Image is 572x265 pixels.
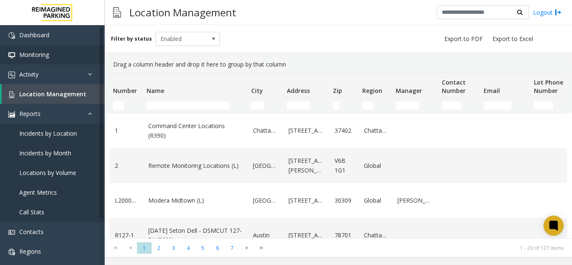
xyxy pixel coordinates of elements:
[115,161,138,170] a: 2
[115,126,138,135] a: 1
[442,101,461,110] input: Contact Number Filter
[287,101,310,110] input: Address Filter
[147,101,229,110] input: Name Filter
[335,196,354,205] a: 30309
[8,249,15,255] img: 'icon'
[148,226,243,245] a: [DATE] Seton Dell - DSMCUT 127-51 (R390)
[19,208,44,216] span: Call Stats
[251,87,263,95] span: City
[181,242,196,254] span: Page 4
[8,91,15,98] img: 'icon'
[156,32,207,46] span: Enabled
[19,129,77,137] span: Incidents by Location
[392,98,438,113] td: Manager Filter
[143,98,248,113] td: Name Filter
[148,121,243,140] a: Command Center Locations (R390)
[362,101,373,110] input: Region Filter
[8,52,15,59] img: 'icon'
[113,101,124,110] input: Number Filter
[137,242,152,254] span: Page 1
[274,244,564,252] kendo-pager-info: 1 - 20 of 127 items
[333,101,340,110] input: Zip Filter
[364,161,387,170] a: Global
[283,98,330,113] td: Address Filter
[364,231,387,240] a: Chattanooga
[533,8,562,17] a: Logout
[253,231,278,240] a: Austin
[396,101,419,110] input: Manager Filter
[148,161,243,170] a: Remote Monitoring Locations (L)
[489,33,536,45] button: Export to Excel
[8,32,15,39] img: 'icon'
[152,242,166,254] span: Page 2
[335,156,354,175] a: V6B 1G1
[19,51,49,59] span: Monitoring
[8,111,15,118] img: 'icon'
[484,101,511,110] input: Email Filter
[19,149,71,157] span: Incidents by Month
[333,87,342,95] span: Zip
[484,87,500,95] span: Email
[555,8,562,17] img: logout
[111,35,152,43] label: Filter by status
[113,2,121,23] img: pageIcon
[19,31,49,39] span: Dashboard
[253,126,278,135] a: Chattanooga
[110,57,567,72] div: Drag a column header and drop it here to group by that column
[480,98,531,113] td: Email Filter
[115,196,138,205] a: L20000500
[125,2,240,23] h3: Location Management
[534,101,553,110] input: Lot Phone Number Filter
[287,87,310,95] span: Address
[147,87,164,95] span: Name
[19,247,41,255] span: Regions
[330,98,359,113] td: Zip Filter
[8,229,15,236] img: 'icon'
[289,196,325,205] a: [STREET_ADDRESS]
[364,126,387,135] a: Chattanooga
[115,231,138,240] a: R127-1
[364,196,387,205] a: Global
[396,87,422,95] span: Manager
[438,98,480,113] td: Contact Number Filter
[105,72,572,238] div: Data table
[289,156,325,175] a: [STREET_ADDRESS][PERSON_NAME]
[19,90,86,98] span: Location Management
[253,161,278,170] a: [GEOGRAPHIC_DATA]
[251,101,264,110] input: City Filter
[253,196,278,205] a: [GEOGRAPHIC_DATA]
[196,242,210,254] span: Page 5
[397,196,433,205] a: [PERSON_NAME]
[225,242,240,254] span: Page 7
[441,33,486,45] button: Export to PDF
[113,87,137,95] span: Number
[19,169,76,177] span: Locations by Volume
[19,70,39,78] span: Activity
[444,35,483,43] span: Export to PDF
[19,228,44,236] span: Contacts
[442,78,466,95] span: Contact Number
[110,98,143,113] td: Number Filter
[335,126,354,135] a: 37402
[166,242,181,254] span: Page 3
[492,35,533,43] span: Export to Excel
[534,78,563,95] span: Lot Phone Number
[256,244,267,251] span: Go to the last page
[210,242,225,254] span: Page 6
[289,126,325,135] a: [STREET_ADDRESS]
[240,242,254,254] span: Go to the next page
[335,231,354,240] a: 78701
[359,98,392,113] td: Region Filter
[8,72,15,78] img: 'icon'
[19,110,41,118] span: Reports
[19,188,57,196] span: Agent Metrics
[362,87,382,95] span: Region
[148,196,243,205] a: Modera Midtown (L)
[289,231,325,240] a: [STREET_ADDRESS]
[254,242,269,254] span: Go to the last page
[241,244,253,251] span: Go to the next page
[248,98,283,113] td: City Filter
[2,84,105,104] a: Location Management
